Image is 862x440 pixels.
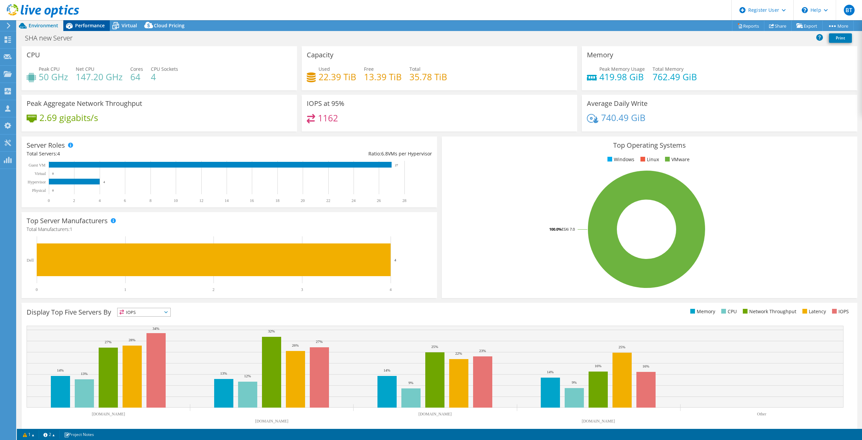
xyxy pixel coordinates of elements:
[409,73,447,81] h4: 35.78 TiB
[29,163,45,168] text: Guest VM
[150,198,152,203] text: 8
[151,66,178,72] span: CPU Sockets
[390,287,392,292] text: 4
[105,340,111,344] text: 27%
[250,198,254,203] text: 16
[689,308,715,315] li: Memory
[844,5,855,16] span: BT
[29,22,58,29] span: Environment
[316,340,323,344] text: 27%
[381,150,388,157] span: 6.8
[364,73,402,81] h4: 13.39 TiB
[103,180,105,184] text: 4
[319,73,356,81] h4: 22.39 TiB
[153,326,159,330] text: 34%
[36,287,38,292] text: 0
[431,345,438,349] text: 25%
[76,73,123,81] h4: 147.20 GHz
[741,308,796,315] li: Network Throughput
[75,22,105,29] span: Performance
[52,172,54,175] text: 0
[572,380,577,384] text: 9%
[35,171,46,176] text: Virtual
[757,412,766,416] text: Other
[124,198,126,203] text: 6
[653,73,697,81] h4: 762.49 GiB
[199,198,203,203] text: 12
[225,198,229,203] text: 14
[447,142,852,149] h3: Top Operating Systems
[130,73,143,81] h4: 64
[587,100,648,107] h3: Average Daily Write
[395,164,398,167] text: 27
[301,198,305,203] text: 20
[599,66,645,72] span: Peak Memory Usage
[791,21,823,31] a: Export
[408,381,413,385] text: 9%
[39,73,68,81] h4: 50 GHz
[122,22,137,29] span: Virtual
[582,419,615,423] text: [DOMAIN_NAME]
[92,412,125,416] text: [DOMAIN_NAME]
[307,51,333,59] h3: Capacity
[829,33,852,43] a: Print
[129,338,135,342] text: 28%
[595,364,601,368] text: 16%
[48,198,50,203] text: 0
[352,198,356,203] text: 24
[39,114,98,121] h4: 2.69 gigabits/s
[99,198,101,203] text: 4
[130,66,143,72] span: Cores
[52,189,54,192] text: 0
[307,100,344,107] h3: IOPS at 95%
[124,287,126,292] text: 1
[549,227,562,232] tspan: 100.0%
[384,368,390,372] text: 14%
[39,430,60,439] a: 2
[547,370,554,374] text: 14%
[479,349,486,353] text: 23%
[81,372,88,376] text: 13%
[28,180,46,184] text: Hypervisor
[619,345,625,349] text: 25%
[377,198,381,203] text: 26
[57,150,60,157] span: 4
[830,308,849,315] li: IOPS
[318,114,338,122] h4: 1162
[455,351,462,355] text: 22%
[27,150,229,157] div: Total Servers:
[27,100,142,107] h3: Peak Aggregate Network Throughput
[244,374,251,378] text: 12%
[174,198,178,203] text: 10
[268,329,275,333] text: 32%
[76,66,94,72] span: Net CPU
[599,73,645,81] h4: 419.98 GiB
[27,51,40,59] h3: CPU
[587,51,613,59] h3: Memory
[151,73,178,81] h4: 4
[255,419,289,423] text: [DOMAIN_NAME]
[212,287,214,292] text: 2
[720,308,737,315] li: CPU
[275,198,279,203] text: 18
[326,198,330,203] text: 22
[27,217,108,225] h3: Top Server Manufacturers
[606,156,634,163] li: Windows
[732,21,764,31] a: Reports
[802,7,808,13] svg: \n
[18,430,39,439] a: 1
[301,287,303,292] text: 3
[364,66,374,72] span: Free
[70,226,72,232] span: 1
[118,308,170,316] span: IOPS
[27,226,432,233] h4: Total Manufacturers:
[292,343,299,347] text: 26%
[27,258,34,263] text: Dell
[642,364,649,368] text: 16%
[653,66,684,72] span: Total Memory
[822,21,854,31] a: More
[27,142,65,149] h3: Server Roles
[39,66,60,72] span: Peak CPU
[32,188,46,193] text: Physical
[419,412,452,416] text: [DOMAIN_NAME]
